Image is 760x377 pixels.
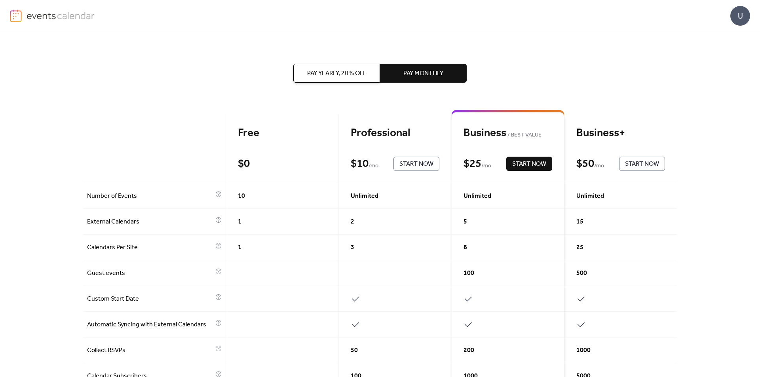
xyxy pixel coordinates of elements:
span: 15 [576,217,583,227]
span: Custom Start Date [87,294,213,304]
span: Collect RSVPs [87,346,213,355]
div: Business [464,126,552,140]
div: Professional [351,126,439,140]
button: Start Now [506,157,552,171]
div: Business+ [576,126,665,140]
span: BEST VALUE [506,131,541,140]
span: / mo [481,161,491,171]
span: 200 [464,346,474,355]
span: Start Now [512,159,546,169]
span: / mo [594,161,604,171]
span: Start Now [399,159,433,169]
span: Guest events [87,269,213,278]
span: 2 [351,217,354,227]
span: Unlimited [464,191,491,201]
span: 50 [351,346,358,355]
span: Number of Events [87,191,213,201]
span: Calendars Per Site [87,243,213,252]
span: 500 [576,269,587,278]
span: Unlimited [351,191,378,201]
div: $ 0 [238,157,250,171]
span: 10 [238,191,245,201]
div: Free [238,126,327,140]
button: Start Now [619,157,665,171]
button: Pay Yearly, 20% off [293,64,380,83]
div: U [730,6,750,26]
span: 1 [238,217,241,227]
span: 8 [464,243,467,252]
span: 1000 [576,346,591,355]
span: 3 [351,243,354,252]
button: Start Now [393,157,439,171]
span: 100 [464,269,474,278]
div: $ 50 [576,157,594,171]
span: / mo [369,161,378,171]
div: $ 10 [351,157,369,171]
div: $ 25 [464,157,481,171]
img: logo [10,9,22,22]
span: 5 [464,217,467,227]
span: 1 [238,243,241,252]
span: Pay Monthly [403,69,443,78]
button: Pay Monthly [380,64,467,83]
span: Automatic Syncing with External Calendars [87,320,213,330]
span: Start Now [625,159,659,169]
span: 25 [576,243,583,252]
span: Unlimited [576,191,604,201]
img: logo-type [27,9,95,21]
span: Pay Yearly, 20% off [307,69,366,78]
span: External Calendars [87,217,213,227]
